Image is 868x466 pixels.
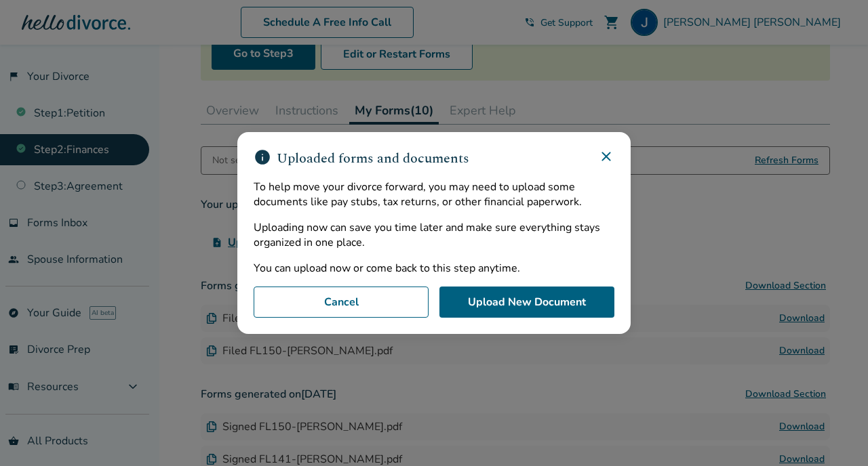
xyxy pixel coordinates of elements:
[254,261,614,276] p: You can upload now or come back to this step anytime.
[439,287,614,318] button: Upload New Document
[254,148,469,169] h3: Uploaded forms and documents
[254,179,614,209] p: To help move your divorce forward, you may need to upload some documents like pay stubs, tax retu...
[800,401,868,466] iframe: Chat Widget
[254,220,614,250] p: Uploading now can save you time later and make sure everything stays organized in one place.
[254,148,271,169] span: info
[254,287,429,318] button: Cancel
